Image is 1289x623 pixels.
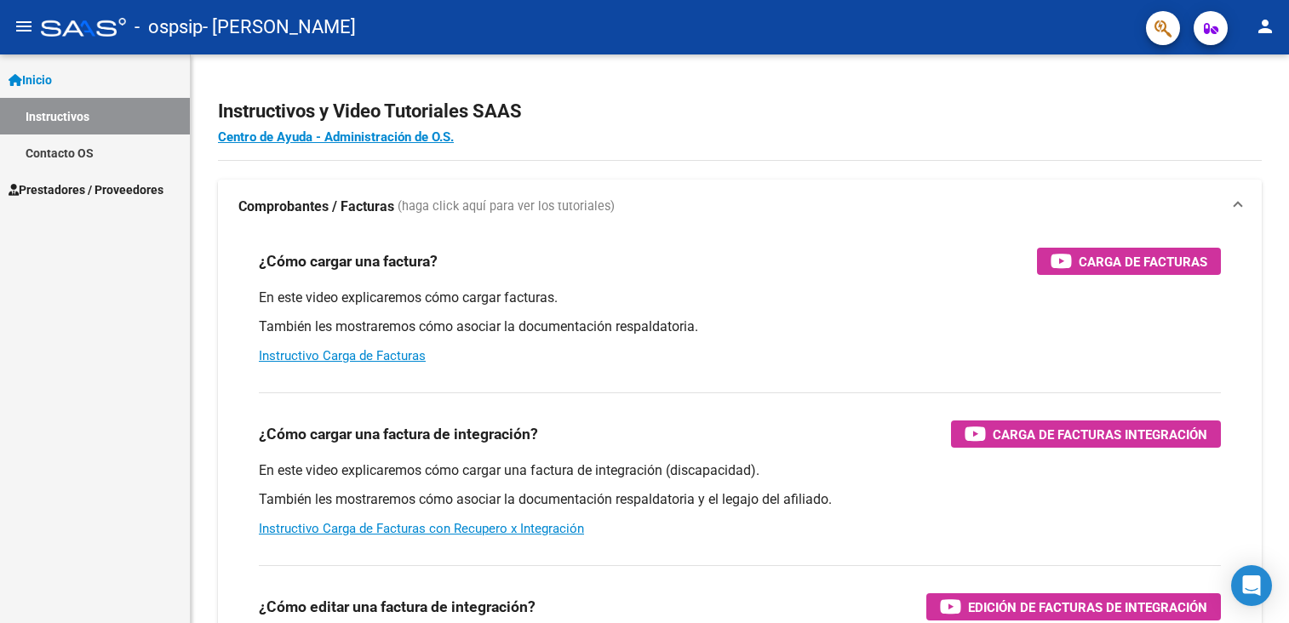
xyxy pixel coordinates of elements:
[259,490,1221,509] p: También les mostraremos cómo asociar la documentación respaldatoria y el legajo del afiliado.
[238,197,394,216] strong: Comprobantes / Facturas
[259,422,538,446] h3: ¿Cómo cargar una factura de integración?
[259,348,426,363] a: Instructivo Carga de Facturas
[951,420,1221,448] button: Carga de Facturas Integración
[993,424,1207,445] span: Carga de Facturas Integración
[1079,251,1207,272] span: Carga de Facturas
[259,289,1221,307] p: En este video explicaremos cómo cargar facturas.
[9,71,52,89] span: Inicio
[259,461,1221,480] p: En este video explicaremos cómo cargar una factura de integración (discapacidad).
[203,9,356,46] span: - [PERSON_NAME]
[398,197,615,216] span: (haga click aquí para ver los tutoriales)
[218,129,454,145] a: Centro de Ayuda - Administración de O.S.
[14,16,34,37] mat-icon: menu
[218,95,1262,128] h2: Instructivos y Video Tutoriales SAAS
[259,249,438,273] h3: ¿Cómo cargar una factura?
[1037,248,1221,275] button: Carga de Facturas
[926,593,1221,620] button: Edición de Facturas de integración
[218,180,1262,234] mat-expansion-panel-header: Comprobantes / Facturas (haga click aquí para ver los tutoriales)
[968,597,1207,618] span: Edición de Facturas de integración
[1255,16,1275,37] mat-icon: person
[9,180,163,199] span: Prestadores / Proveedores
[259,317,1221,336] p: También les mostraremos cómo asociar la documentación respaldatoria.
[1231,565,1272,606] div: Open Intercom Messenger
[259,595,536,619] h3: ¿Cómo editar una factura de integración?
[259,521,584,536] a: Instructivo Carga de Facturas con Recupero x Integración
[135,9,203,46] span: - ospsip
